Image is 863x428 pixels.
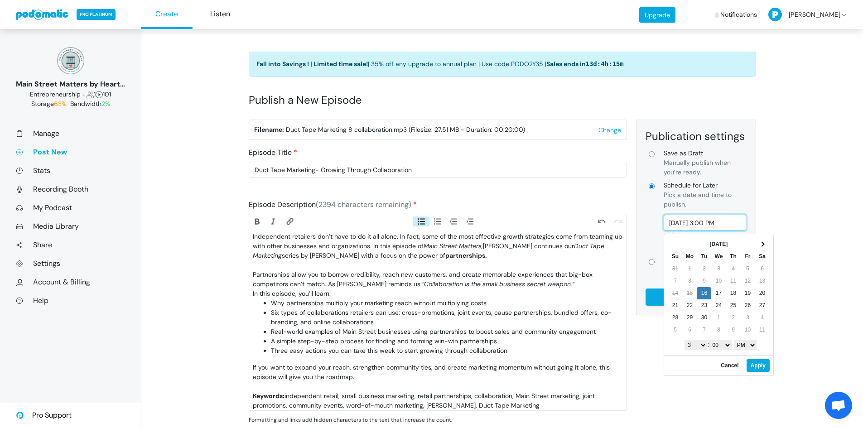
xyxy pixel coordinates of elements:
[682,250,697,263] th: Mo
[740,324,755,336] td: 10
[726,250,740,263] th: Th
[682,238,755,250] th: [DATE]
[740,275,755,287] td: 12
[789,1,840,28] span: [PERSON_NAME]
[101,100,110,108] span: 2%
[16,184,125,194] a: Recording Booth
[31,100,68,108] span: Storage
[249,216,265,226] button: Bold
[271,337,622,346] li: A simple step-by-step process for finding and forming win-win partnerships
[697,299,711,312] td: 23
[610,216,626,226] button: Redo
[256,60,368,68] strong: Fall into Savings ! | Limited time sale!
[286,125,525,134] span: Duct Tape Marketing 8 collaboration.mp3 (Filesize: 27.51 MB - Duration: 00:20:00)
[755,299,769,312] td: 27
[740,299,755,312] td: 26
[70,100,110,108] span: Bandwidth
[87,90,94,98] span: Followers
[249,52,756,77] a: Fall into Savings ! | Limited time sale!| 35% off any upgrade to annual plan | Use code PODO2Y35 ...
[16,259,125,268] a: Settings
[697,324,711,336] td: 7
[740,263,755,275] td: 5
[682,324,697,336] td: 6
[16,296,125,305] a: Help
[682,275,697,287] td: 8
[16,403,72,428] a: Pro Support
[711,312,726,324] td: 1
[463,216,479,226] button: Increase Level
[253,232,622,270] div: Independent retailers don’t have to do it all alone. In fact, some of the most effective growth s...
[664,191,732,208] span: Pick a date and time to publish.
[253,289,622,298] div: In this episode, you’ll learn:
[682,312,697,324] td: 29
[668,250,682,263] th: Su
[253,392,284,400] strong: Keywords:
[711,299,726,312] td: 24
[668,312,682,324] td: 28
[282,216,298,226] button: Link
[271,298,622,308] li: Why partnerships multiply your marketing reach without multiplying costs
[271,327,622,337] li: Real-world examples of Main Street businesses using partnerships to boost sales and community eng...
[697,275,711,287] td: 9
[546,60,624,68] span: Sales ends in
[249,84,756,116] h1: Publish a New Episode
[96,90,103,98] span: Episodes
[16,240,125,250] a: Share
[413,216,429,226] button: Bullets
[639,7,675,23] a: Upgrade
[254,125,284,134] strong: Filename:
[682,263,697,275] td: 1
[755,287,769,299] td: 20
[726,287,740,299] td: 18
[664,232,747,251] div: America/[GEOGRAPHIC_DATA]
[249,147,297,158] label: Episode Title
[755,275,769,287] td: 13
[54,100,67,108] span: 63%
[316,200,411,209] span: (2394 characters remaining)
[16,277,125,287] a: Account & Billing
[755,263,769,275] td: 6
[755,324,769,336] td: 11
[16,147,125,157] a: Post New
[726,312,740,324] td: 2
[16,129,125,138] a: Manage
[271,308,622,327] li: Six types of collaborations retailers can use: cross-promotions, joint events, cause partnerships...
[711,275,726,287] td: 10
[253,242,604,260] em: Duct Tape Marketing
[445,251,487,260] strong: partnerships.
[446,216,462,226] button: Decrease Level
[429,216,446,226] button: Numbers
[253,270,622,289] div: Partnerships allow you to borrow credibility, reach new customers, and create memorable experienc...
[668,275,682,287] td: 7
[711,250,726,263] th: We
[740,287,755,299] td: 19
[825,392,852,419] div: Open chat
[598,126,622,134] button: Change
[711,287,726,299] td: 17
[249,199,417,210] label: Episode Description
[77,9,116,20] span: PRO PLATINUM
[664,159,731,176] span: Manually publish when you’re ready.
[646,289,747,306] input: Schedule for Later
[16,90,125,99] div: 1 101
[726,299,740,312] td: 25
[711,324,726,336] td: 8
[57,47,84,74] img: 150x150_17130234.png
[422,280,574,288] em: “Collaboration is the small business secret weapon.”
[16,203,125,212] a: My Podcast
[711,263,726,275] td: 3
[726,263,740,275] td: 4
[697,250,711,263] th: Tu
[740,312,755,324] td: 3
[16,166,125,175] a: Stats
[249,416,627,424] p: Formatting and links add hidden characters to the text that increase the count.
[755,312,769,324] td: 4
[253,391,622,420] div: independent retail, small business marketing, retail partnerships, collaboration, Main Street mar...
[726,324,740,336] td: 9
[682,299,697,312] td: 22
[664,149,747,158] span: Save as Draft
[194,0,246,29] a: Listen
[697,263,711,275] td: 2
[755,250,769,263] th: Sa
[424,242,483,250] em: Main Street Matters,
